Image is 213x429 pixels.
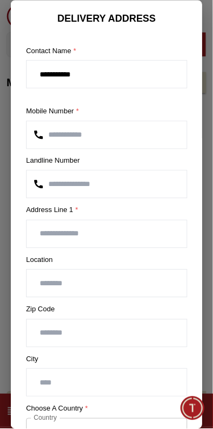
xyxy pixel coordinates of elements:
label: Zip Code [26,305,187,316]
label: Contact Name [26,46,187,56]
label: Country [34,414,57,423]
h6: DELIVERY ADDRESS [17,11,196,26]
label: Landline Number [26,156,187,167]
label: Choose a country [26,404,187,415]
label: Address Line 1 [26,206,187,216]
label: Location [26,255,187,266]
label: Mobile Number [26,106,187,117]
div: Chat Widget [181,397,205,421]
label: City [26,354,187,365]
